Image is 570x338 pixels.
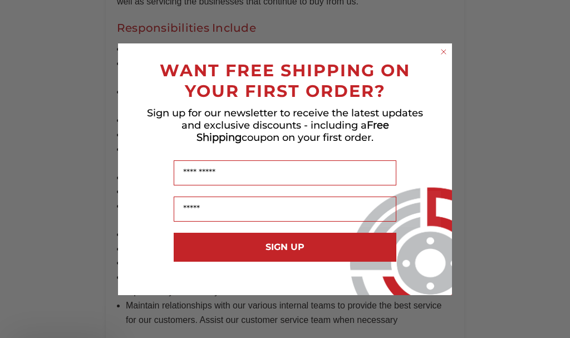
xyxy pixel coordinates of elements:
[174,197,396,222] input: Email
[438,46,449,57] button: Close dialog
[160,60,410,101] span: WANT FREE SHIPPING ON YOUR FIRST ORDER?
[174,233,396,262] button: SIGN UP
[147,107,423,144] span: Sign up for our newsletter to receive the latest updates and exclusive discounts - including a co...
[196,119,389,144] span: Free Shipping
